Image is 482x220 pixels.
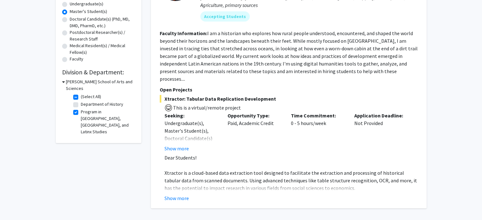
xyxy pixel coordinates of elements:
button: Show more [164,145,189,152]
label: Medical Resident(s) / Medical Fellow(s) [70,42,135,56]
span: Xtractor is a cloud-based data extraction tool designed to facilitate the extraction and processi... [164,170,417,191]
div: Paid, Academic Credit [223,112,286,152]
p: Seeking: [164,112,218,119]
label: Undergraduate(s) [70,1,103,7]
span: Xtractor: Tabular Data Replication Development [160,95,418,103]
span: This is a virtual/remote project [172,104,241,111]
label: Master's Student(s) [70,8,107,15]
span: Dear Students! [164,154,196,161]
h3: [PERSON_NAME] School of Arts and Sciences [66,79,135,92]
iframe: Chat [5,192,27,215]
p: Open Projects [160,86,418,93]
label: Faculty [70,56,83,62]
p: Application Deadline: [354,112,408,119]
p: Time Commitment: [291,112,345,119]
button: Show more [164,194,189,202]
label: Department of History [81,101,123,108]
p: Opportunity Type: [228,112,281,119]
label: Postdoctoral Researcher(s) / Research Staff [70,29,135,42]
div: 0 - 5 hours/week [286,112,350,152]
div: Undergraduate(s), Master's Student(s), Doctoral Candidate(s) (PhD, MD, DMD, PharmD, etc.) [164,119,218,157]
label: Program in [GEOGRAPHIC_DATA], [GEOGRAPHIC_DATA], and Latinx Studies [81,109,133,135]
b: Faculty Information: [160,30,207,36]
h2: Division & Department: [62,68,135,76]
fg-read-more: I am a historian who explores how rural people understood, encountered, and shaped the world beyo... [160,30,418,82]
label: Doctoral Candidate(s) (PhD, MD, DMD, PharmD, etc.) [70,16,135,29]
mat-chip: Accepting Students [200,11,250,22]
div: Not Provided [350,112,413,152]
label: (Select All) [81,93,101,100]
